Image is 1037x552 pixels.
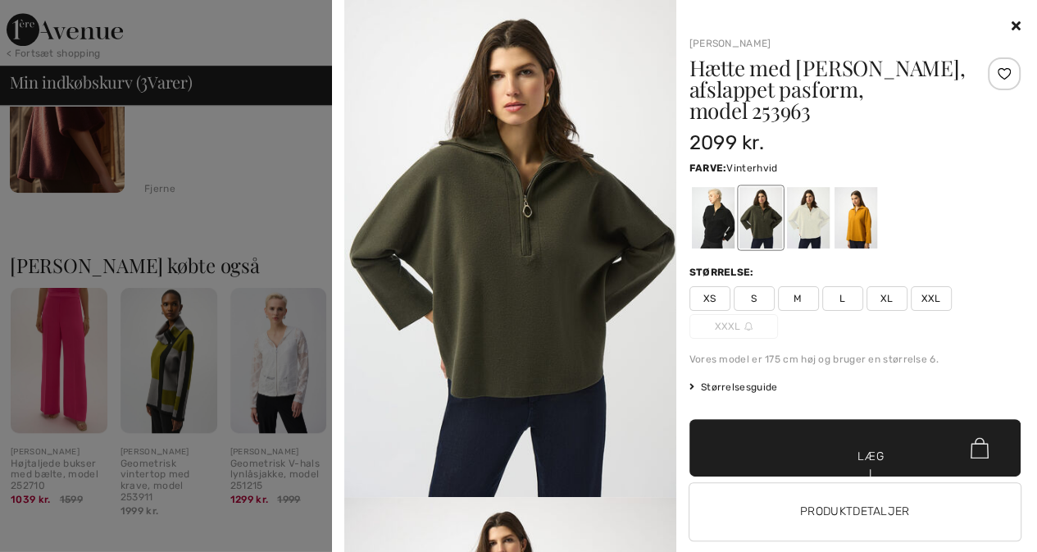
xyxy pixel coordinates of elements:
font: XS [703,293,716,304]
font: 2099 kr. [689,131,764,154]
div: Sort [691,187,734,249]
font: Hjælp [35,11,78,26]
font: XXXL [714,321,740,332]
font: XXL [921,293,941,304]
font: Hætte med [PERSON_NAME], afslappet pasform, model 253963 [689,53,966,125]
img: ring-m.svg [744,322,753,331]
font: XL [880,293,894,304]
font: S [751,293,757,304]
font: Farve: [689,162,727,174]
font: Vores model er 175 cm høj og bruger en størrelse 6. [689,354,939,365]
a: [PERSON_NAME] [689,38,771,49]
div: Avocado [739,187,781,249]
font: Læg i kurv [855,448,887,500]
div: Vinterhvid [786,187,829,249]
font: L [839,293,845,304]
font: Størrelsesguide [701,381,778,393]
img: Bag.svg [971,437,989,458]
div: Medaljon [834,187,876,249]
font: Produktdetaljer [800,504,910,518]
font: Vinterhvid [726,162,777,174]
font: M [794,293,802,304]
font: Størrelse: [689,267,754,278]
button: Produktdetaljer [689,483,1021,541]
